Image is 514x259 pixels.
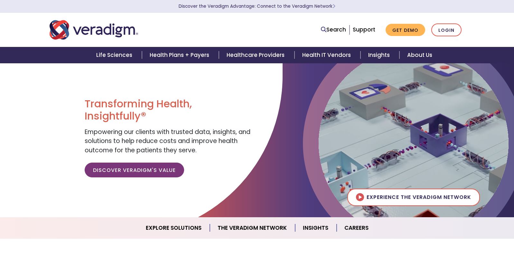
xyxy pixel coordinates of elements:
h1: Transforming Health, Insightfully® [85,98,252,122]
a: Login [431,23,462,37]
a: Life Sciences [89,47,142,63]
span: Learn More [332,3,335,9]
a: Health IT Vendors [294,47,360,63]
a: Discover Veradigm's Value [85,163,184,177]
a: About Us [399,47,440,63]
a: Search [321,25,346,34]
a: Explore Solutions [138,220,210,236]
a: Insights [360,47,399,63]
span: Empowering our clients with trusted data, insights, and solutions to help reduce costs and improv... [85,128,250,155]
a: The Veradigm Network [210,220,295,236]
a: Health Plans + Payers [142,47,219,63]
a: Insights [295,220,337,236]
a: Discover the Veradigm Advantage: Connect to the Veradigm NetworkLearn More [179,3,335,9]
img: Veradigm logo [50,19,138,40]
a: Support [353,26,375,33]
a: Careers [337,220,376,236]
a: Healthcare Providers [219,47,294,63]
a: Get Demo [386,24,425,36]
